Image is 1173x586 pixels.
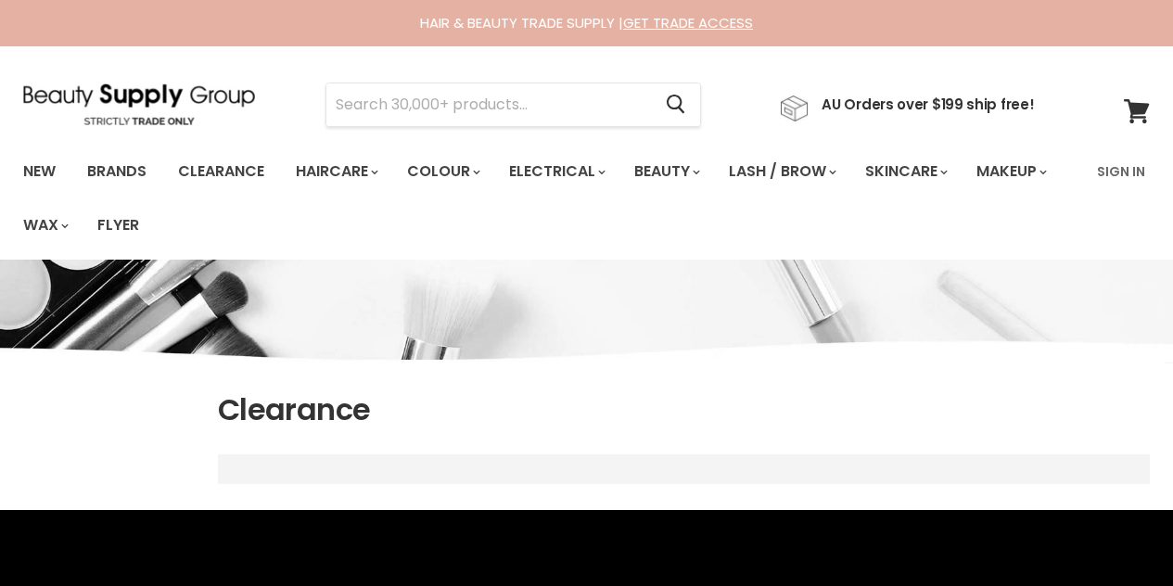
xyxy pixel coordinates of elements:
ul: Main menu [9,145,1086,252]
a: GET TRADE ACCESS [623,13,753,32]
button: Search [651,83,700,126]
a: Haircare [282,152,389,191]
a: New [9,152,70,191]
form: Product [325,83,701,127]
a: Brands [73,152,160,191]
iframe: Gorgias live chat messenger [1080,499,1154,567]
a: Electrical [495,152,617,191]
a: Colour [393,152,491,191]
a: Lash / Brow [715,152,848,191]
a: Clearance [164,152,278,191]
a: Beauty [620,152,711,191]
a: Wax [9,206,80,245]
input: Search [326,83,651,126]
h1: Clearance [218,390,1150,429]
a: Skincare [851,152,959,191]
a: Flyer [83,206,153,245]
a: Sign In [1086,152,1156,191]
a: Makeup [963,152,1058,191]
